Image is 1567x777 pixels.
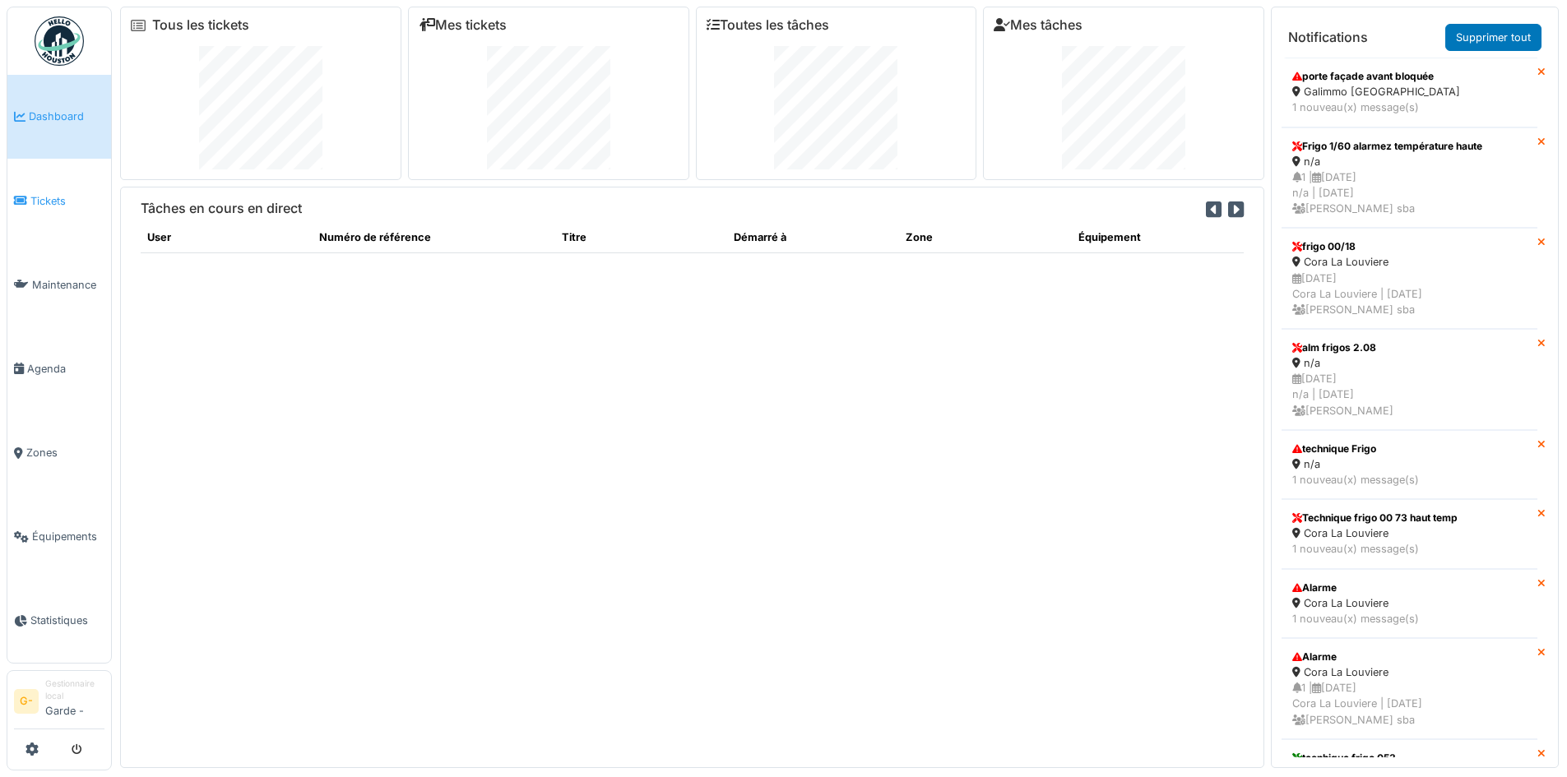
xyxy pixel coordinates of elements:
div: Alarme [1292,650,1527,664]
a: frigo 00/18 Cora La Louviere [DATE]Cora La Louviere | [DATE] [PERSON_NAME] sba [1282,228,1537,329]
div: 1 nouveau(x) message(s) [1292,99,1527,115]
span: Zones [26,445,104,460]
h6: Tâches en cours en direct [141,201,302,216]
li: G- [14,689,39,714]
a: technique Frigo n/a 1 nouveau(x) message(s) [1282,430,1537,499]
a: Alarme Cora La Louviere 1 |[DATE]Cora La Louviere | [DATE] [PERSON_NAME] sba [1282,638,1537,739]
a: alm frigos 2.08 n/a [DATE]n/a | [DATE] [PERSON_NAME] [1282,329,1537,430]
span: Tickets [30,193,104,209]
div: Galimmo [GEOGRAPHIC_DATA] [1292,84,1527,99]
div: n/a [1292,355,1527,371]
a: Technique frigo 00 73 haut temp Cora La Louviere 1 nouveau(x) message(s) [1282,499,1537,568]
div: Technique frigo 00 73 haut temp [1292,511,1527,525]
div: tecnhique frigo 053 [1292,751,1527,765]
div: frigo 00/18 [1292,239,1527,254]
h6: Notifications [1288,30,1368,45]
img: Badge_color-CXgf-gQk.svg [35,16,84,66]
div: n/a [1292,456,1527,472]
div: n/a [1292,154,1527,169]
th: Démarré à [727,223,899,252]
a: Équipements [7,495,111,579]
div: [DATE] n/a | [DATE] [PERSON_NAME] [1292,371,1527,419]
span: Agenda [27,361,104,377]
div: 1 | [DATE] Cora La Louviere | [DATE] [PERSON_NAME] sba [1292,680,1527,728]
span: Statistiques [30,613,104,628]
a: Statistiques [7,579,111,663]
a: Frigo 1/60 alarmez température haute n/a 1 |[DATE]n/a | [DATE] [PERSON_NAME] sba [1282,127,1537,229]
a: Maintenance [7,243,111,326]
a: porte façade avant bloquée Galimmo [GEOGRAPHIC_DATA] 1 nouveau(x) message(s) [1282,58,1537,127]
div: technique Frigo [1292,442,1527,456]
div: 1 nouveau(x) message(s) [1292,472,1527,488]
span: Maintenance [32,277,104,293]
div: Frigo 1/60 alarmez température haute [1292,139,1527,154]
a: Agenda [7,326,111,410]
span: Équipements [32,529,104,544]
a: Tickets [7,159,111,243]
div: 1 | [DATE] n/a | [DATE] [PERSON_NAME] sba [1292,169,1527,217]
a: Zones [7,411,111,495]
div: Cora La Louviere [1292,254,1527,270]
a: Supprimer tout [1445,24,1542,51]
div: Alarme [1292,580,1527,595]
span: translation missing: fr.shared.user [147,231,171,243]
div: 1 nouveau(x) message(s) [1292,611,1527,627]
th: Titre [555,223,727,252]
li: Garde - [45,678,104,725]
div: 1 nouveau(x) message(s) [1292,541,1527,557]
div: Cora La Louviere [1292,595,1527,611]
a: Mes tickets [419,17,507,33]
div: alm frigos 2.08 [1292,340,1527,355]
div: porte façade avant bloquée [1292,69,1527,84]
th: Zone [899,223,1071,252]
div: Cora La Louviere [1292,525,1527,541]
a: Toutes les tâches [707,17,829,33]
th: Équipement [1072,223,1244,252]
a: G- Gestionnaire localGarde - [14,678,104,729]
a: Mes tâches [994,17,1083,33]
div: Cora La Louviere [1292,664,1527,680]
div: [DATE] Cora La Louviere | [DATE] [PERSON_NAME] sba [1292,271,1527,318]
a: Alarme Cora La Louviere 1 nouveau(x) message(s) [1282,569,1537,638]
a: Tous les tickets [152,17,249,33]
div: Gestionnaire local [45,678,104,703]
span: Dashboard [29,109,104,124]
th: Numéro de référence [313,223,555,252]
a: Dashboard [7,75,111,159]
